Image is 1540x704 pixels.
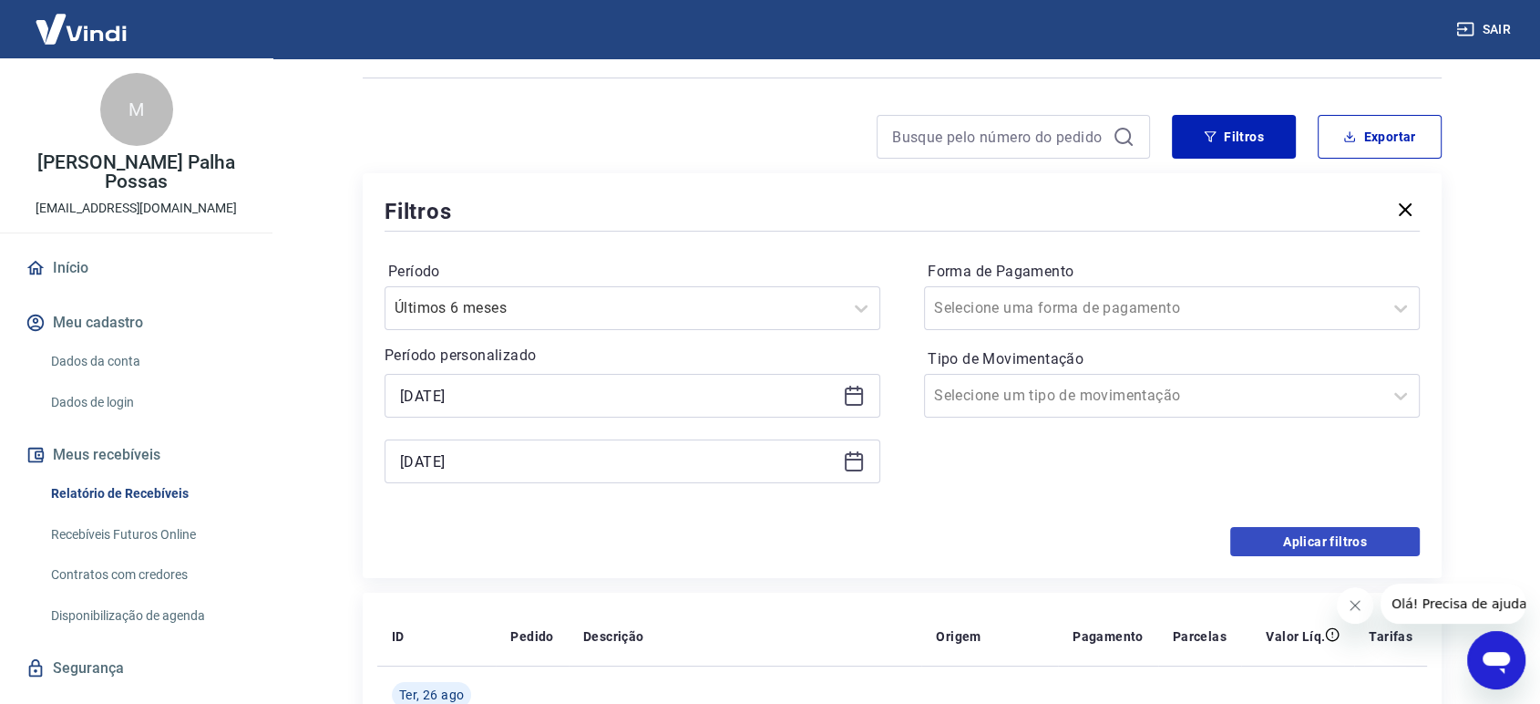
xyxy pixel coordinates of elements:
a: Dados de login [44,384,251,421]
a: Relatório de Recebíveis [44,475,251,512]
iframe: Fechar mensagem [1337,587,1373,624]
a: Recebíveis Futuros Online [44,516,251,554]
p: Pedido [510,627,553,646]
a: Disponibilização de agenda [44,597,251,635]
button: Meu cadastro [22,303,251,343]
label: Período [388,261,877,283]
p: Descrição [583,627,644,646]
span: Olá! Precisa de ajuda? [11,13,153,27]
a: Segurança [22,648,251,688]
p: Pagamento [1073,627,1144,646]
iframe: Mensagem da empresa [1381,584,1525,624]
h5: Filtros [385,197,452,226]
button: Sair [1453,13,1518,47]
p: [PERSON_NAME] Palha Possas [15,153,258,192]
p: Valor Líq. [1266,627,1325,646]
label: Forma de Pagamento [928,261,1416,283]
button: Exportar [1318,115,1442,159]
span: Ter, 26 ago [399,686,464,704]
p: ID [392,627,405,646]
button: Filtros [1172,115,1296,159]
a: Contratos com credores [44,556,251,594]
div: M [100,73,173,146]
input: Busque pelo número do pedido [892,123,1105,150]
p: [EMAIL_ADDRESS][DOMAIN_NAME] [36,199,237,218]
button: Meus recebíveis [22,435,251,475]
p: Origem [936,627,980,646]
button: Aplicar filtros [1230,527,1420,556]
input: Data inicial [400,382,836,409]
input: Data final [400,448,836,475]
a: Dados da conta [44,343,251,380]
p: Período personalizado [385,345,880,367]
label: Tipo de Movimentação [928,348,1416,370]
img: Vindi [22,1,140,57]
a: Início [22,248,251,288]
p: Parcelas [1173,627,1227,646]
iframe: Botão para abrir a janela de mensagens [1467,631,1525,689]
p: Tarifas [1369,627,1412,646]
